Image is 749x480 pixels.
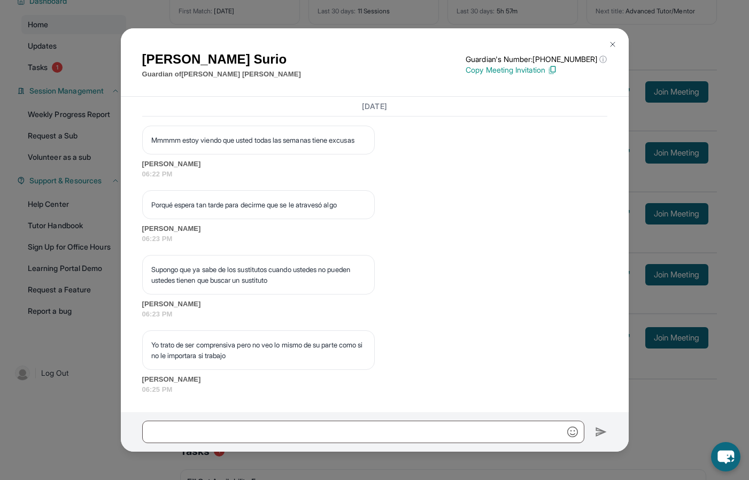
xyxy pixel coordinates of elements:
p: Porqué espera tan tarde para decirme que se le atravesó algo [151,199,366,210]
p: Guardian's Number: [PHONE_NUMBER] [466,54,607,65]
img: Emoji [567,427,578,437]
span: [PERSON_NAME] [142,299,607,309]
p: Supongo que ya sabe de los sustitutos cuando ustedes no pueden ustedes tienen que buscar un susti... [151,264,366,285]
p: Guardian of [PERSON_NAME] [PERSON_NAME] [142,69,301,80]
img: Close Icon [608,40,617,49]
img: Copy Icon [547,65,557,75]
img: Send icon [595,425,607,438]
p: Copy Meeting Invitation [466,65,607,75]
p: Mmmmm estoy viendo que usted todas las semanas tiene excusas [151,135,366,145]
span: ⓘ [599,54,607,65]
h3: [DATE] [142,101,607,112]
span: 06:23 PM [142,309,607,320]
span: 06:23 PM [142,234,607,244]
span: [PERSON_NAME] [142,223,607,234]
span: [PERSON_NAME] [142,159,607,169]
button: chat-button [711,442,740,471]
span: [PERSON_NAME] [142,374,607,385]
span: 06:25 PM [142,384,607,395]
span: 06:22 PM [142,169,607,180]
h1: [PERSON_NAME] Surio [142,50,301,69]
p: Yo trato de ser comprensiva pero no veo lo mismo de su parte como si no le importara si trabajo [151,339,366,361]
